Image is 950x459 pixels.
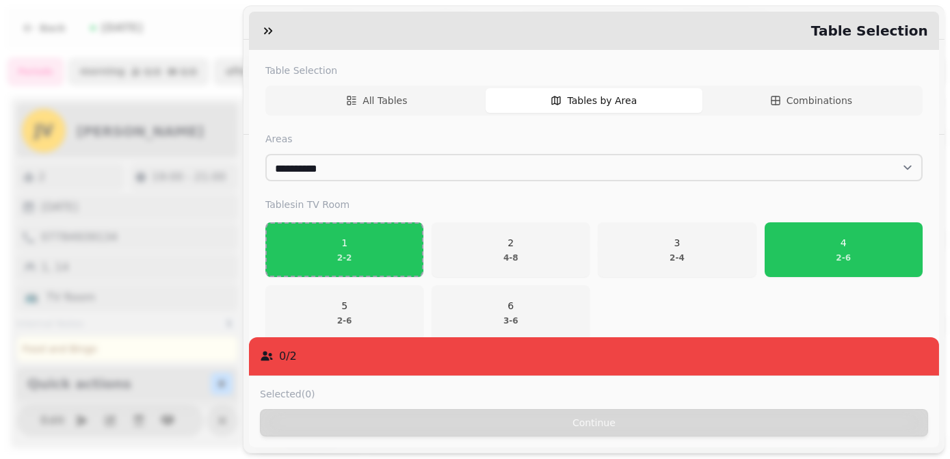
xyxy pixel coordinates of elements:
button: 42-6 [765,222,923,277]
span: Continue [272,418,916,428]
p: 5 [337,299,352,313]
p: 3 - 6 [503,315,518,326]
label: Selected (0) [260,387,315,401]
p: 4 [836,236,852,250]
p: 1 [337,236,352,250]
p: 2 - 4 [670,252,685,263]
p: 4 - 8 [503,252,518,263]
button: 63-6 [432,285,590,340]
p: 2 - 6 [836,252,852,263]
button: All Tables [268,88,486,113]
span: All Tables [362,94,407,107]
label: Tables in TV Room [265,198,923,211]
button: 52-6 [265,285,423,340]
p: 2 - 2 [337,252,352,263]
label: Areas [265,132,923,146]
button: Tables by Area [486,88,703,113]
button: 24-8 [432,222,590,277]
span: Tables by Area [568,94,637,107]
span: Combinations [787,94,852,107]
p: 0 / 2 [279,348,297,365]
p: 2 - 6 [337,315,352,326]
button: Combinations [702,88,920,113]
p: 6 [503,299,518,313]
button: 32-4 [598,222,756,277]
button: Continue [260,409,928,436]
p: 3 [670,236,685,250]
p: 2 [503,236,518,250]
button: 12-2 [265,222,423,277]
